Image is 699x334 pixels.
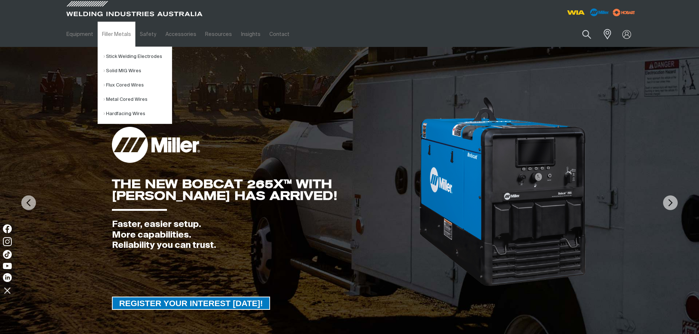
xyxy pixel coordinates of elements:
[103,64,172,78] a: Solid MIG Wires
[62,22,98,47] a: Equipment
[565,26,599,43] input: Product name or item number...
[103,49,172,64] a: Stick Welding Electrodes
[3,237,12,246] img: Instagram
[611,7,637,18] img: miller
[3,263,12,269] img: YouTube
[103,92,172,107] a: Metal Cored Wires
[98,22,135,47] a: Filler Metals
[112,297,270,310] a: REGISTER YOUR INTEREST TODAY!
[3,250,12,259] img: TikTok
[103,107,172,121] a: Hardfacing Wires
[62,22,494,47] nav: Main
[113,297,270,310] span: REGISTER YOUR INTEREST [DATE]!
[3,224,12,233] img: Facebook
[201,22,236,47] a: Resources
[663,195,678,210] img: NextArrow
[135,22,161,47] a: Safety
[103,78,172,92] a: Flux Cored Wires
[112,178,418,202] div: THE NEW BOBCAT 265X™ WITH [PERSON_NAME] HAS ARRIVED!
[1,284,14,297] img: hide socials
[112,219,418,251] div: Faster, easier setup. More capabilities. Reliability you can trust.
[98,47,172,124] ul: Filler Metals Submenu
[161,22,201,47] a: Accessories
[265,22,294,47] a: Contact
[21,195,36,210] img: PrevArrow
[3,273,12,282] img: LinkedIn
[574,26,599,43] button: Search products
[236,22,265,47] a: Insights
